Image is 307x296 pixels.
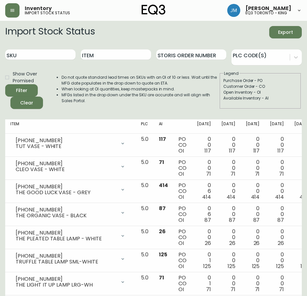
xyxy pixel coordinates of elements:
span: 87 [204,216,211,224]
span: 117 [253,147,260,155]
div: PO CO [178,252,187,269]
div: 0 0 [270,275,284,292]
div: TUT VASE - WHITE [16,143,116,149]
span: 26 [205,239,211,247]
div: 0 0 [246,206,260,223]
div: 0 0 [246,229,260,246]
td: 5.0 [136,203,154,226]
th: [DATE] [241,119,265,134]
div: 0 0 [221,182,235,200]
span: 26 [254,239,260,247]
div: 0 0 [221,159,235,177]
div: [PHONE_NUMBER]TRUFFLE TABLE LAMP SML-WHITE [10,252,131,266]
span: OI [178,193,184,201]
span: 125 [159,251,167,258]
div: THE LIGHT IT UP LAMP LRG-WH [16,282,116,288]
h5: eq3 toronto - king [245,11,287,15]
div: PO CO [178,159,187,177]
div: Purchase Order - PO [223,78,298,84]
span: [PERSON_NAME] [245,6,291,11]
div: 0 0 [197,159,211,177]
div: 0 0 [270,206,284,223]
span: 117 [204,147,211,155]
span: 71 [230,170,235,178]
span: 71 [230,286,235,293]
div: 0 1 [197,252,211,269]
span: 71 [206,286,211,293]
td: 5.0 [136,226,154,249]
div: 0 6 [197,206,211,223]
span: Inventory [25,6,52,11]
div: THE GOOD LUCK VASE - GREY [16,190,116,195]
div: [PHONE_NUMBER]TUT VASE - WHITE [10,136,131,151]
div: THE ORGANIC VASE - BLACK [16,213,116,219]
span: 414 [275,193,284,201]
span: 71 [255,286,260,293]
th: [DATE] [216,119,241,134]
div: [PHONE_NUMBER] [16,184,116,190]
div: Customer Order - CO [223,84,298,89]
div: 0 0 [246,182,260,200]
button: Filter [5,84,38,97]
span: 117 [159,135,166,143]
div: TRUFFLE TABLE LAMP SML-WHITE [16,259,116,265]
div: [PHONE_NUMBER]THE GOOD LUCK VASE - GREY [10,182,131,197]
div: 0 0 [270,229,284,246]
div: 0 0 [246,252,260,269]
th: PLC [136,119,154,134]
div: PO CO [178,182,187,200]
div: PO CO [178,136,187,154]
span: Export [274,28,297,36]
div: 0 0 [270,159,284,177]
div: PO CO [178,229,187,246]
div: [PHONE_NUMBER] [16,207,116,213]
div: [PHONE_NUMBER] [16,138,116,143]
td: 5.0 [136,157,154,180]
span: 125 [228,262,235,270]
span: 125 [276,262,284,270]
div: 0 0 [270,182,284,200]
legend: Legend [223,71,239,76]
div: CLEO VASE - WHITE [16,167,116,172]
span: 125 [252,262,260,270]
span: 87 [253,216,260,224]
div: Available Inventory - AI [223,95,298,101]
li: When looking at OI quantities, keep masterpacks in mind. [62,86,219,92]
span: 26 [229,239,235,247]
div: Filter [16,87,27,95]
div: 0 6 [197,182,211,200]
div: 0 0 [246,159,260,177]
div: 0 0 [270,136,284,154]
div: [PHONE_NUMBER]THE LIGHT IT UP LAMP LRG-WH [10,275,131,289]
div: [PHONE_NUMBER] [16,253,116,259]
div: 0 0 [197,136,211,154]
h2: Import Stock Status [5,26,95,38]
span: OI [178,147,184,155]
div: Open Inventory - OI [223,89,298,95]
span: OI [178,239,184,247]
span: OI [178,216,184,224]
button: Export [269,26,302,38]
div: 0 0 [270,252,284,269]
span: OI [178,262,184,270]
span: 71 [279,170,284,178]
span: 125 [203,262,211,270]
span: 414 [227,193,235,201]
span: 71 [159,158,164,166]
span: 71 [159,274,164,281]
div: THE PLEATED TABLE LAMP - WHITE [16,236,116,242]
div: PO CO [178,206,187,223]
div: 0 1 [197,275,211,292]
li: MFGs listed in the drop down under the SKU are accurate and will align with Sales Portal. [62,92,219,104]
div: [PHONE_NUMBER]THE ORGANIC VASE - BLACK [10,206,131,220]
span: 117 [277,147,284,155]
div: [PHONE_NUMBER] [16,161,116,167]
span: 87 [277,216,284,224]
div: 0 0 [221,252,235,269]
th: Item [5,119,136,134]
div: 0 0 [221,136,235,154]
td: 5.0 [136,249,154,272]
img: b88646003a19a9f750de19192e969c24 [227,4,240,17]
div: 0 0 [197,229,211,246]
td: 5.0 [136,134,154,157]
